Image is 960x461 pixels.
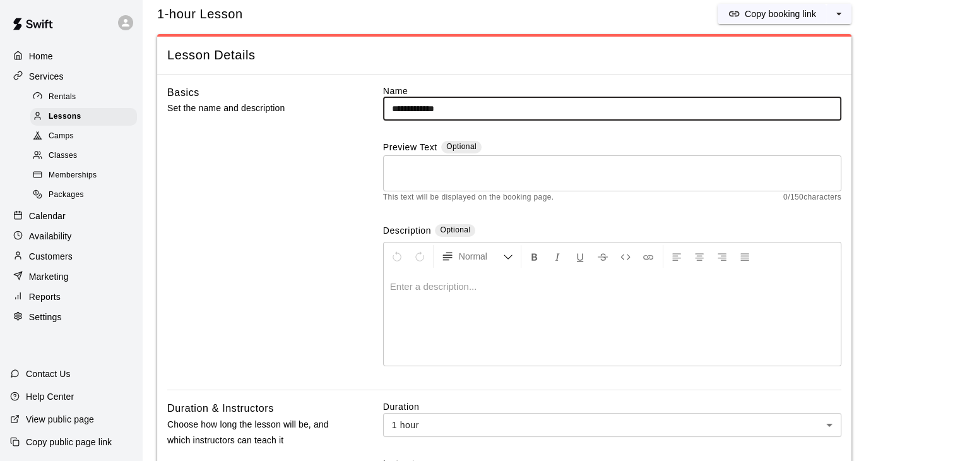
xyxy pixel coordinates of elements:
a: Home [10,47,132,66]
p: Copy public page link [26,436,112,448]
a: Packages [30,186,142,205]
a: Lessons [30,107,142,126]
button: Format Strikethrough [592,245,613,268]
span: Normal [459,250,503,263]
p: Services [29,70,64,83]
p: Reports [29,290,61,303]
a: Settings [10,308,132,326]
span: Lesson Details [167,47,841,64]
p: Set the name and description [167,100,343,116]
button: Insert Link [637,245,659,268]
button: Format Italics [547,245,568,268]
a: Calendar [10,207,132,225]
h6: Duration & Instructors [167,400,274,417]
a: Customers [10,247,132,266]
label: Preview Text [383,141,437,155]
a: Classes [30,147,142,166]
p: Settings [29,311,62,323]
label: Duration [383,400,841,413]
div: 1 hour [383,413,841,436]
a: Rentals [30,87,142,107]
button: Justify Align [734,245,756,268]
span: Packages [49,189,84,201]
a: Reports [10,287,132,306]
a: Services [10,67,132,86]
a: Availability [10,227,132,246]
button: Redo [409,245,430,268]
div: Classes [30,147,137,165]
button: Formatting Options [436,245,518,268]
button: Copy booking link [718,4,826,24]
a: Memberships [30,166,142,186]
span: Optional [440,225,470,234]
span: Classes [49,150,77,162]
span: This text will be displayed on the booking page. [383,191,554,204]
span: Rentals [49,91,76,104]
span: Optional [446,142,477,151]
button: select merge strategy [826,4,851,24]
h5: 1-hour Lesson [157,6,243,23]
button: Undo [386,245,408,268]
button: Left Align [666,245,687,268]
p: Marketing [29,270,69,283]
div: Lessons [30,108,137,126]
p: Availability [29,230,72,242]
span: Memberships [49,169,97,182]
a: Marketing [10,267,132,286]
button: Center Align [689,245,710,268]
a: Camps [30,127,142,147]
button: Format Bold [524,245,545,268]
button: Format Underline [569,245,591,268]
button: Insert Code [615,245,636,268]
p: Calendar [29,210,66,222]
div: Camps [30,128,137,145]
p: View public page [26,413,94,426]
div: Rentals [30,88,137,106]
span: Lessons [49,111,81,123]
p: Contact Us [26,368,71,380]
label: Name [383,85,841,97]
span: Camps [49,130,74,143]
label: Description [383,224,431,239]
span: 0 / 150 characters [783,191,841,204]
p: Customers [29,250,73,263]
h6: Basics [167,85,199,101]
div: Packages [30,186,137,204]
p: Help Center [26,390,74,403]
div: Memberships [30,167,137,184]
button: Right Align [711,245,733,268]
p: Copy booking link [745,8,816,20]
div: split button [718,4,851,24]
p: Home [29,50,53,63]
p: Choose how long the lesson will be, and which instructors can teach it [167,417,343,448]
